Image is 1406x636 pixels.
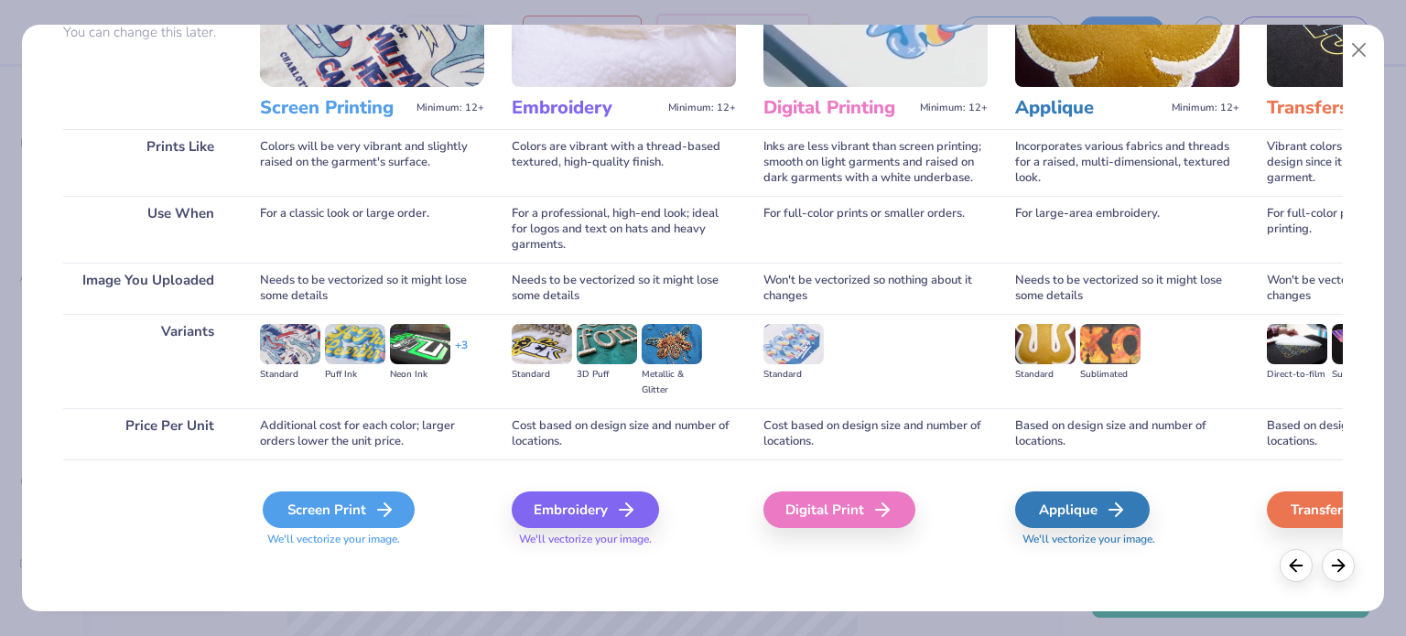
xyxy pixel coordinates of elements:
[325,367,385,383] div: Puff Ink
[512,408,736,459] div: Cost based on design size and number of locations.
[390,324,450,364] img: Neon Ink
[263,491,415,528] div: Screen Print
[1332,367,1392,383] div: Supacolor
[763,263,988,314] div: Won't be vectorized so nothing about it changes
[63,129,233,196] div: Prints Like
[1332,324,1392,364] img: Supacolor
[390,367,450,383] div: Neon Ink
[512,367,572,383] div: Standard
[260,408,484,459] div: Additional cost for each color; larger orders lower the unit price.
[260,96,409,120] h3: Screen Printing
[260,196,484,263] div: For a classic look or large order.
[1267,367,1327,383] div: Direct-to-film
[63,25,233,40] p: You can change this later.
[763,196,988,263] div: For full-color prints or smaller orders.
[512,196,736,263] div: For a professional, high-end look; ideal for logos and text on hats and heavy garments.
[763,324,824,364] img: Standard
[63,196,233,263] div: Use When
[1015,491,1150,528] div: Applique
[1015,196,1239,263] div: For large-area embroidery.
[512,532,736,547] span: We'll vectorize your image.
[1015,129,1239,196] div: Incorporates various fabrics and threads for a raised, multi-dimensional, textured look.
[1080,324,1141,364] img: Sublimated
[325,324,385,364] img: Puff Ink
[512,324,572,364] img: Standard
[668,102,736,114] span: Minimum: 12+
[1015,408,1239,459] div: Based on design size and number of locations.
[920,102,988,114] span: Minimum: 12+
[1172,102,1239,114] span: Minimum: 12+
[763,367,824,383] div: Standard
[260,324,320,364] img: Standard
[763,129,988,196] div: Inks are less vibrant than screen printing; smooth on light garments and raised on dark garments ...
[512,96,661,120] h3: Embroidery
[577,324,637,364] img: 3D Puff
[1015,324,1076,364] img: Standard
[455,338,468,369] div: + 3
[763,96,913,120] h3: Digital Printing
[512,491,659,528] div: Embroidery
[260,367,320,383] div: Standard
[1015,96,1164,120] h3: Applique
[512,129,736,196] div: Colors are vibrant with a thread-based textured, high-quality finish.
[260,532,484,547] span: We'll vectorize your image.
[763,408,988,459] div: Cost based on design size and number of locations.
[260,263,484,314] div: Needs to be vectorized so it might lose some details
[416,102,484,114] span: Minimum: 12+
[1015,263,1239,314] div: Needs to be vectorized so it might lose some details
[1267,491,1401,528] div: Transfers
[642,367,702,398] div: Metallic & Glitter
[63,314,233,408] div: Variants
[642,324,702,364] img: Metallic & Glitter
[577,367,637,383] div: 3D Puff
[512,263,736,314] div: Needs to be vectorized so it might lose some details
[1015,532,1239,547] span: We'll vectorize your image.
[1015,367,1076,383] div: Standard
[260,129,484,196] div: Colors will be very vibrant and slightly raised on the garment's surface.
[1342,33,1377,68] button: Close
[1080,367,1141,383] div: Sublimated
[1267,324,1327,364] img: Direct-to-film
[63,263,233,314] div: Image You Uploaded
[763,491,915,528] div: Digital Print
[63,408,233,459] div: Price Per Unit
